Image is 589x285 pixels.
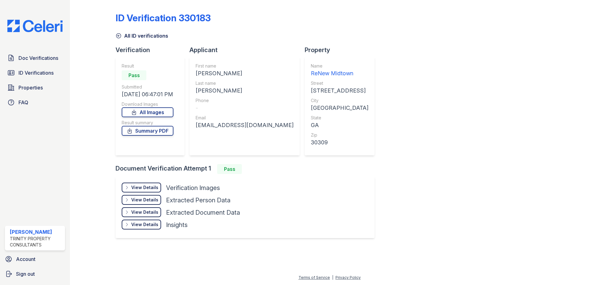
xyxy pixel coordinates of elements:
a: Terms of Service [299,275,330,280]
div: [DATE] 06:47:01 PM [122,90,173,99]
div: 30309 [311,138,368,147]
div: ID Verification 330183 [116,12,211,23]
div: Property [305,46,380,54]
div: Submitted [122,84,173,90]
span: FAQ [18,99,28,106]
div: Phone [196,97,294,104]
div: [STREET_ADDRESS] [311,86,368,95]
div: [EMAIL_ADDRESS][DOMAIN_NAME] [196,121,294,130]
div: Street [311,80,368,86]
div: Verification Images [166,184,220,192]
a: Name ReNew Midtown [311,63,368,78]
div: City [311,97,368,104]
a: Privacy Policy [335,275,361,280]
img: CE_Logo_Blue-a8612792a0a2168367f1c8372b55b34899dd931a85d93a1a3d3e32e68fde9ad4.png [2,20,67,32]
div: View Details [131,197,158,203]
a: All Images [122,107,173,117]
div: ReNew Midtown [311,69,368,78]
iframe: chat widget [563,260,583,279]
div: View Details [131,221,158,228]
a: Properties [5,81,65,94]
div: View Details [131,184,158,191]
a: Doc Verifications [5,52,65,64]
div: Result summary [122,120,173,126]
div: Extracted Document Data [166,208,240,217]
a: Account [2,253,67,265]
div: Verification [116,46,189,54]
a: All ID verifications [116,32,168,39]
span: Properties [18,84,43,91]
div: Insights [166,221,188,229]
div: [GEOGRAPHIC_DATA] [311,104,368,112]
span: Account [16,255,35,263]
div: [PERSON_NAME] [196,69,294,78]
div: | [332,275,333,280]
div: Pass [217,164,242,174]
div: Last name [196,80,294,86]
div: Extracted Person Data [166,196,230,204]
div: Email [196,115,294,121]
div: Applicant [189,46,305,54]
a: Summary PDF [122,126,173,136]
a: Sign out [2,268,67,280]
span: Doc Verifications [18,54,58,62]
div: GA [311,121,368,130]
div: [PERSON_NAME] [10,228,63,236]
div: View Details [131,209,158,215]
span: ID Verifications [18,69,54,76]
span: Sign out [16,270,35,278]
a: ID Verifications [5,67,65,79]
div: State [311,115,368,121]
div: - [196,104,294,112]
div: Name [311,63,368,69]
div: Result [122,63,173,69]
div: First name [196,63,294,69]
a: FAQ [5,96,65,109]
div: [PERSON_NAME] [196,86,294,95]
div: Document Verification Attempt 1 [116,164,380,174]
div: Download Images [122,101,173,107]
div: Zip [311,132,368,138]
div: Trinity Property Consultants [10,236,63,248]
div: Pass [122,70,146,80]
